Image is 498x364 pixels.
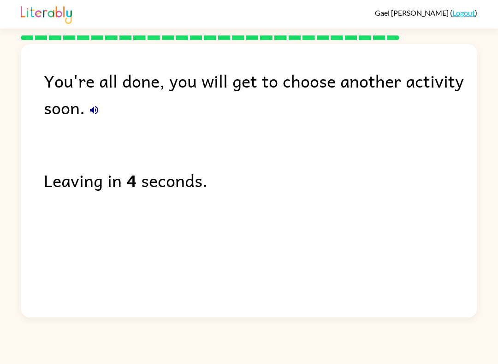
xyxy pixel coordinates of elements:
div: ( ) [375,8,477,17]
div: You're all done, you will get to choose another activity soon. [44,67,477,121]
a: Logout [452,8,475,17]
b: 4 [126,167,136,194]
img: Literably [21,4,72,24]
span: Gael [PERSON_NAME] [375,8,450,17]
div: Leaving in seconds. [44,167,477,194]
